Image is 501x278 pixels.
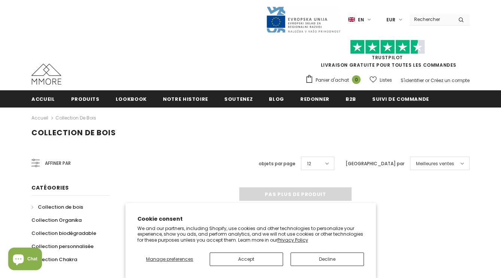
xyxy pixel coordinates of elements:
[358,16,364,24] span: en
[277,237,308,243] a: Privacy Policy
[137,253,203,266] button: Manage preferences
[137,215,364,223] h2: Cookie consent
[410,14,453,25] input: Search Site
[31,230,96,237] span: Collection biodégradable
[31,90,55,107] a: Accueil
[31,217,82,224] span: Collection Organika
[224,96,253,103] span: soutenez
[307,160,311,167] span: 12
[431,77,470,84] a: Créez un compte
[350,40,425,54] img: Faites confiance aux étoiles pilotes
[31,243,94,250] span: Collection personnalisée
[269,96,284,103] span: Blog
[31,256,77,263] span: Collection Chakra
[348,16,355,23] img: i-lang-1.png
[372,54,403,61] a: TrustPilot
[71,96,100,103] span: Produits
[210,253,283,266] button: Accept
[372,90,429,107] a: Suivi de commande
[116,90,147,107] a: Lookbook
[305,43,470,68] span: LIVRAISON GRATUITE POUR TOUTES LES COMMANDES
[31,96,55,103] span: Accueil
[31,214,82,227] a: Collection Organika
[31,64,61,85] img: Cas MMORE
[425,77,429,84] span: or
[370,73,392,87] a: Listes
[416,160,454,167] span: Meilleures ventes
[224,90,253,107] a: soutenez
[137,226,364,243] p: We and our partners, including Shopify, use cookies and other technologies to personalize your ex...
[346,160,404,167] label: [GEOGRAPHIC_DATA] par
[386,16,395,24] span: EUR
[31,253,77,266] a: Collection Chakra
[300,96,330,103] span: Redonner
[146,256,193,262] span: Manage preferences
[266,6,341,33] img: Javni Razpis
[305,75,364,86] a: Panier d'achat 0
[269,90,284,107] a: Blog
[31,240,94,253] a: Collection personnalisée
[291,253,364,266] button: Decline
[163,96,208,103] span: Notre histoire
[346,96,356,103] span: B2B
[266,16,341,22] a: Javni Razpis
[352,75,361,84] span: 0
[300,90,330,107] a: Redonner
[45,159,71,167] span: Affiner par
[31,127,116,138] span: Collection de bois
[31,200,83,214] a: Collection de bois
[372,96,429,103] span: Suivi de commande
[163,90,208,107] a: Notre histoire
[31,184,69,191] span: Catégories
[259,160,295,167] label: objets par page
[55,115,96,121] a: Collection de bois
[346,90,356,107] a: B2B
[71,90,100,107] a: Produits
[6,248,44,272] inbox-online-store-chat: Shopify online store chat
[31,227,96,240] a: Collection biodégradable
[38,203,83,211] span: Collection de bois
[380,76,392,84] span: Listes
[116,96,147,103] span: Lookbook
[316,76,349,84] span: Panier d'achat
[401,77,424,84] a: S'identifier
[31,114,48,123] a: Accueil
